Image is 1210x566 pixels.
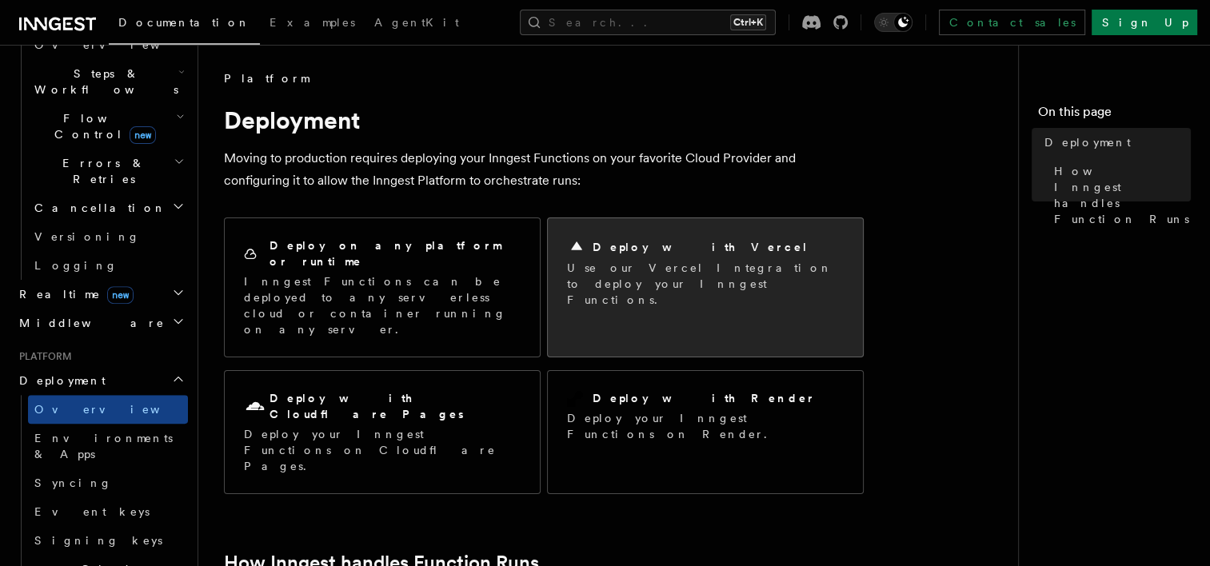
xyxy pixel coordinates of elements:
button: Realtimenew [13,280,188,309]
a: Environments & Apps [28,424,188,468]
svg: Cloudflare [244,396,266,418]
p: Deploy your Inngest Functions on Render. [567,410,844,442]
span: Errors & Retries [28,155,174,187]
button: Search...Ctrl+K [520,10,776,35]
span: Environments & Apps [34,432,173,460]
span: How Inngest handles Function Runs [1054,163,1191,227]
button: Middleware [13,309,188,337]
h1: Deployment [224,106,864,134]
span: Overview [34,38,199,51]
p: Use our Vercel Integration to deploy your Inngest Functions. [567,260,844,308]
span: Overview [34,403,199,416]
a: Deploy with Cloudflare PagesDeploy your Inngest Functions on Cloudflare Pages. [224,370,541,494]
a: Event keys [28,497,188,526]
kbd: Ctrl+K [730,14,766,30]
span: Deployment [1044,134,1131,150]
span: Realtime [13,286,134,302]
h2: Deploy on any platform or runtime [270,237,521,269]
span: Steps & Workflows [28,66,178,98]
button: Errors & Retries [28,149,188,193]
span: Signing keys [34,534,162,547]
a: Deploy with VercelUse our Vercel Integration to deploy your Inngest Functions. [547,217,864,357]
span: Flow Control [28,110,176,142]
span: Syncing [34,476,112,489]
span: Event keys [34,505,150,518]
p: Inngest Functions can be deployed to any serverless cloud or container running on any server. [244,273,521,337]
a: Overview [28,30,188,59]
span: AgentKit [374,16,459,29]
a: Syncing [28,468,188,497]
button: Toggle dark mode [874,13,912,32]
p: Moving to production requires deploying your Inngest Functions on your favorite Cloud Provider an... [224,147,864,192]
a: Contact sales [939,10,1085,35]
a: Versioning [28,222,188,251]
a: Overview [28,395,188,424]
button: Cancellation [28,193,188,222]
h2: Deploy with Render [593,390,816,406]
a: Signing keys [28,526,188,555]
a: Sign Up [1092,10,1197,35]
p: Deploy your Inngest Functions on Cloudflare Pages. [244,426,521,474]
span: Versioning [34,230,140,243]
span: Platform [224,70,309,86]
div: Inngest Functions [13,30,188,280]
span: Cancellation [28,200,166,216]
h2: Deploy with Cloudflare Pages [270,390,521,422]
a: Examples [260,5,365,43]
span: Platform [13,350,72,363]
h4: On this page [1038,102,1191,128]
span: new [130,126,156,144]
span: Deployment [13,373,106,389]
span: Logging [34,259,118,272]
a: Deploy on any platform or runtimeInngest Functions can be deployed to any serverless cloud or con... [224,217,541,357]
button: Deployment [13,366,188,395]
span: Documentation [118,16,250,29]
a: Logging [28,251,188,280]
span: Middleware [13,315,165,331]
h2: Deploy with Vercel [593,239,809,255]
button: Steps & Workflows [28,59,188,104]
a: AgentKit [365,5,469,43]
a: Deploy with RenderDeploy your Inngest Functions on Render. [547,370,864,494]
a: Documentation [109,5,260,45]
a: How Inngest handles Function Runs [1048,157,1191,233]
a: Deployment [1038,128,1191,157]
span: new [107,286,134,304]
button: Flow Controlnew [28,104,188,149]
span: Examples [270,16,355,29]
